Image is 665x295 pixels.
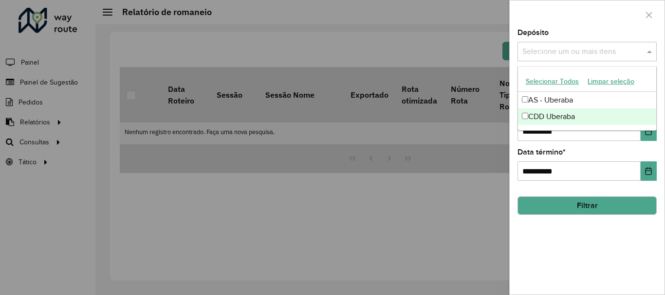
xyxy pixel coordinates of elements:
[521,74,583,89] button: Selecionar Todos
[518,92,656,108] div: AS - Uberaba
[518,108,656,125] div: CDD Uberaba
[517,146,566,158] label: Data término
[641,121,657,141] button: Choose Date
[517,66,657,131] ng-dropdown-panel: Options list
[517,27,549,38] label: Depósito
[517,196,657,215] button: Filtrar
[641,161,657,181] button: Choose Date
[583,74,639,89] button: Limpar seleção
